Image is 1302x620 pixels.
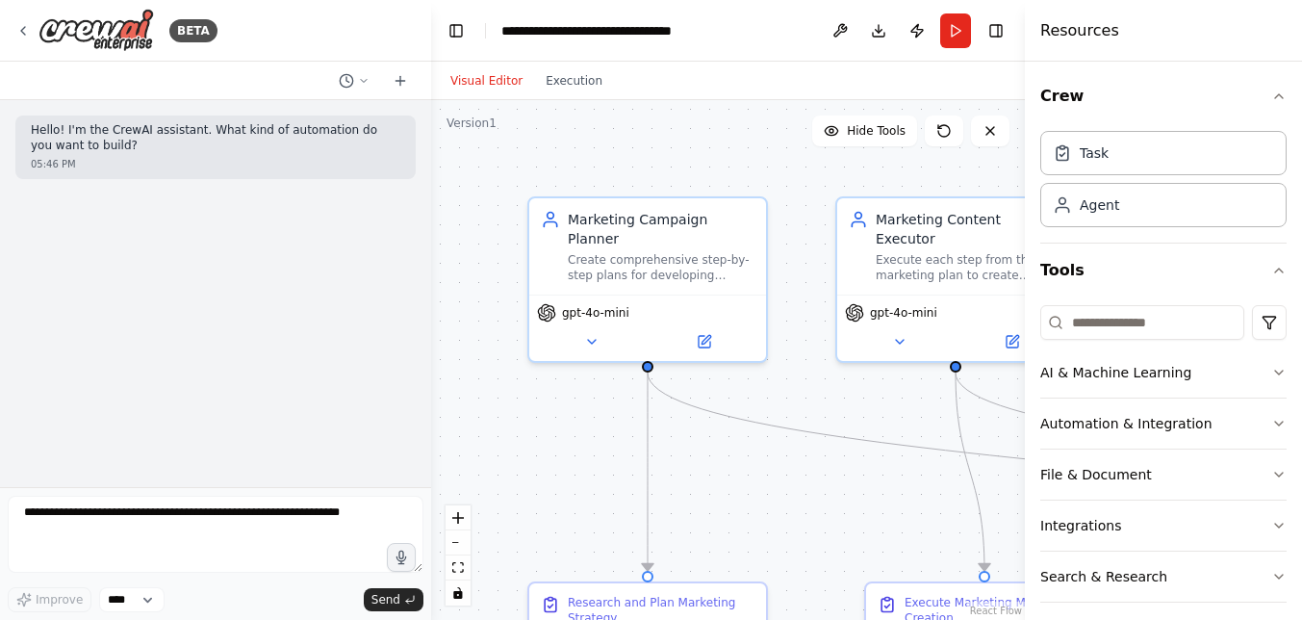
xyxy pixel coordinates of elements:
div: React Flow controls [446,505,471,606]
g: Edge from 978da0a9-12e8-4090-8bfb-cfe22893ab9b to db5775ac-801b-4953-a0a0-7b8e4de859de [638,373,657,571]
span: Send [371,592,400,607]
button: fit view [446,555,471,581]
div: Execute each step from the marketing plan to create compelling marketing messages that match the ... [876,252,1062,283]
div: Version 1 [447,116,497,131]
div: Agent [1080,195,1119,215]
div: 05:46 PM [31,157,400,171]
div: Crew [1040,123,1287,243]
button: Visual Editor [439,69,534,92]
span: gpt-4o-mini [870,305,937,321]
button: File & Document [1040,450,1287,500]
a: React Flow attribution [970,606,1022,616]
button: Open in side panel [650,330,758,353]
button: AI & Machine Learning [1040,348,1287,398]
button: Automation & Integration [1040,399,1287,449]
div: Task [1080,143,1109,163]
button: Crew [1040,69,1287,123]
button: Hide Tools [812,116,917,146]
button: zoom in [446,505,471,530]
button: Search & Research [1040,552,1287,602]
button: Integrations [1040,501,1287,551]
span: Hide Tools [847,123,906,139]
div: Marketing Campaign PlannerCreate comprehensive step-by-step plans for developing marketing messag... [527,196,768,363]
button: Hide left sidebar [443,17,470,44]
button: Execution [534,69,614,92]
div: BETA [169,19,217,42]
button: Hide right sidebar [983,17,1009,44]
div: Create comprehensive step-by-step plans for developing marketing messages based on {tone}, {princ... [568,252,754,283]
span: gpt-4o-mini [562,305,629,321]
div: Marketing Content Executor [876,210,1062,248]
button: Switch to previous chat [331,69,377,92]
button: Improve [8,587,91,612]
button: zoom out [446,530,471,555]
div: Marketing Campaign Planner [568,210,754,248]
g: Edge from dd034088-835a-4c7e-bd0a-6bb146813de7 to 34fd9b6c-5b7d-41db-8a00-44527e7cbf30 [946,373,994,571]
h4: Resources [1040,19,1119,42]
button: Open in side panel [957,330,1066,353]
nav: breadcrumb [501,21,718,40]
button: Click to speak your automation idea [387,543,416,572]
button: Start a new chat [385,69,416,92]
img: Logo [38,9,154,52]
div: Marketing Content ExecutorExecute each step from the marketing plan to create compelling marketin... [835,196,1076,363]
p: Hello! I'm the CrewAI assistant. What kind of automation do you want to build? [31,123,400,153]
span: Improve [36,592,83,607]
button: toggle interactivity [446,581,471,606]
button: Send [364,588,423,611]
button: Tools [1040,244,1287,297]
